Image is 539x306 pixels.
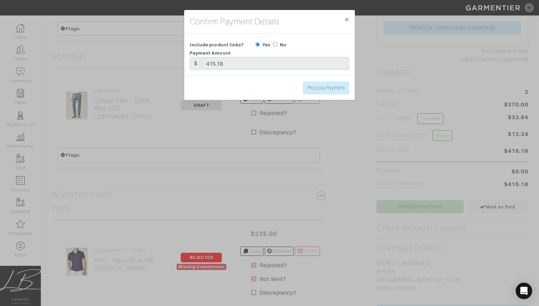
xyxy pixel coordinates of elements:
[190,40,244,50] span: Include product links?
[303,81,349,94] input: Process Payment
[344,15,349,24] span: ×
[190,15,279,28] h4: Confirm Payment Details
[190,50,231,56] span: Payment Amount
[262,42,270,48] label: Yes
[280,42,287,48] label: No
[516,283,532,299] div: Open Intercom Messenger
[190,57,202,70] div: $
